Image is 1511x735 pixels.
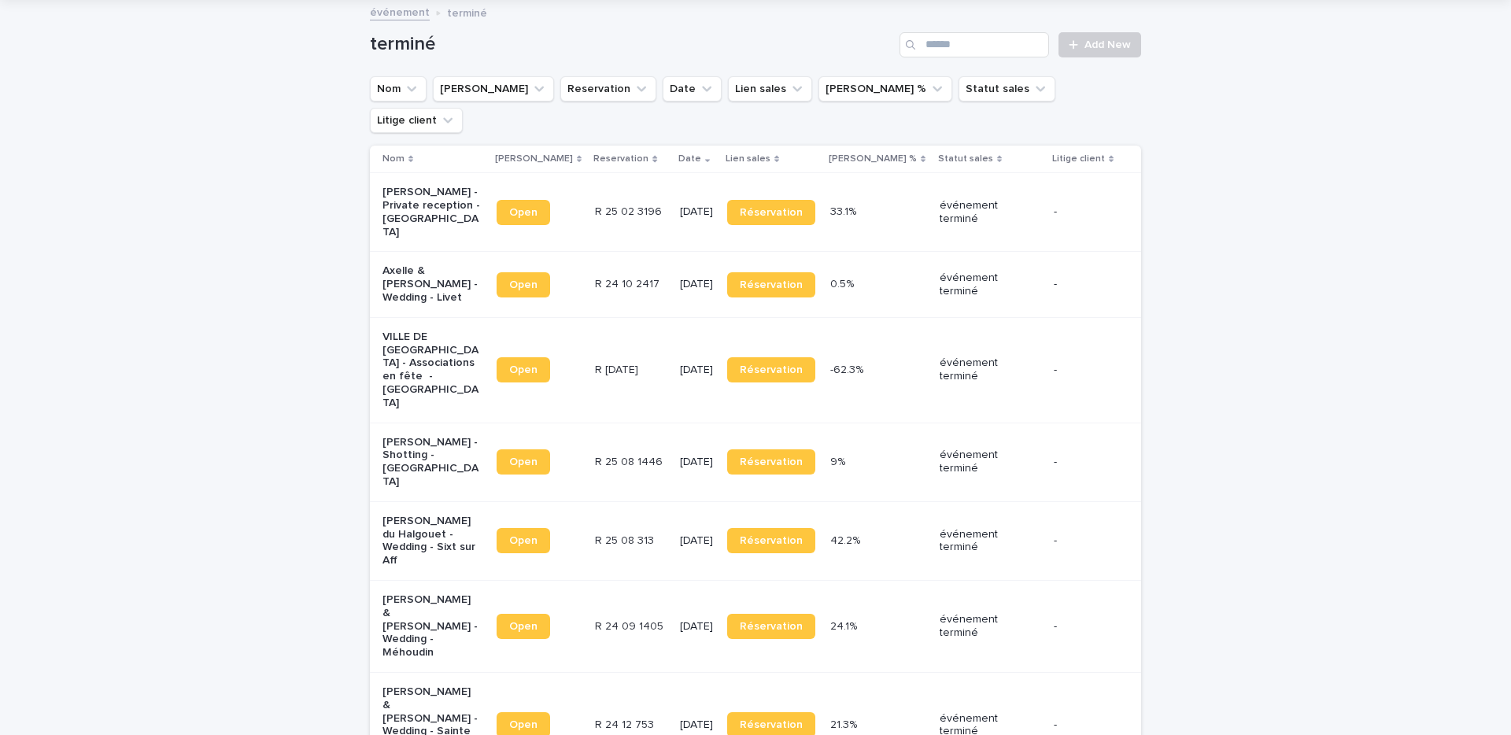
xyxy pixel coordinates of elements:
span: Réservation [740,456,803,467]
p: - [1054,278,1116,291]
p: [DATE] [680,718,715,732]
tr: [PERSON_NAME] du Halgouet - Wedding - Sixt sur AffOpenR 25 08 313R 25 08 313 [DATE]Réservation42.... [370,501,1141,580]
span: Réservation [740,535,803,546]
p: [PERSON_NAME] % [829,150,917,168]
span: Open [509,364,538,375]
button: Nom [370,76,427,102]
span: Réservation [740,207,803,218]
a: Open [497,449,550,475]
p: R 25 08 1446 [595,452,666,469]
button: Lien Stacker [433,76,554,102]
span: Add New [1084,39,1131,50]
p: [DATE] [680,364,715,377]
p: événement terminé [940,613,1038,640]
p: Nom [382,150,405,168]
a: événement [370,2,430,20]
a: Réservation [727,200,815,225]
p: [PERSON_NAME] & [PERSON_NAME] - Wedding - Méhoudin [382,593,481,659]
p: Axelle & [PERSON_NAME] - Wedding - Livet [382,264,481,304]
p: R 24 10 2417 [595,275,663,291]
p: événement terminé [940,528,1038,555]
a: Réservation [727,528,815,553]
button: Litige client [370,108,463,133]
tr: VILLE DE [GEOGRAPHIC_DATA] - Associations en fête - [GEOGRAPHIC_DATA]OpenR [DATE]R [DATE] [DATE]R... [370,317,1141,423]
span: Open [509,456,538,467]
a: Réservation [727,357,815,382]
p: R 25 08 313 [595,531,657,548]
p: événement terminé [940,449,1038,475]
span: Open [509,621,538,632]
p: R 24 12 753 [595,715,657,732]
p: événement terminé [940,199,1038,226]
span: Open [509,279,538,290]
button: Marge % [818,76,952,102]
span: Open [509,535,538,546]
p: événement terminé [940,356,1038,383]
p: VILLE DE [GEOGRAPHIC_DATA] - Associations en fête - [GEOGRAPHIC_DATA] [382,331,481,410]
p: [PERSON_NAME] [495,150,573,168]
tr: [PERSON_NAME] & [PERSON_NAME] - Wedding - MéhoudinOpenR 24 09 1405R 24 09 1405 [DATE]Réservation2... [370,580,1141,672]
input: Search [900,32,1049,57]
a: Add New [1058,32,1141,57]
a: Réservation [727,272,815,297]
p: - [1054,364,1116,377]
p: [DATE] [680,534,715,548]
p: [PERSON_NAME] du Halgouet - Wedding - Sixt sur Aff [382,515,481,567]
p: événement terminé [940,271,1038,298]
tr: [PERSON_NAME] - Private reception - [GEOGRAPHIC_DATA]OpenR 25 02 3196R 25 02 3196 [DATE]Réservati... [370,173,1141,252]
a: Open [497,528,550,553]
p: [DATE] [680,278,715,291]
button: Lien sales [728,76,812,102]
button: Date [663,76,722,102]
a: Open [497,272,550,297]
span: Réservation [740,719,803,730]
a: Open [497,200,550,225]
p: [PERSON_NAME] - Private reception - [GEOGRAPHIC_DATA] [382,186,481,238]
p: 33.1% [830,202,859,219]
p: 42.2% [830,531,863,548]
span: Réservation [740,279,803,290]
p: R [DATE] [595,360,641,377]
p: Date [678,150,701,168]
p: - [1054,456,1116,469]
p: R 24 09 1405 [595,617,667,633]
p: [DATE] [680,205,715,219]
p: Lien sales [726,150,770,168]
p: - [1054,620,1116,633]
button: Statut sales [959,76,1055,102]
span: Réservation [740,621,803,632]
p: 0.5% [830,275,857,291]
p: terminé [447,3,487,20]
a: Réservation [727,449,815,475]
a: Réservation [727,614,815,639]
p: 24.1% [830,617,860,633]
button: Reservation [560,76,656,102]
p: Reservation [593,150,648,168]
p: [PERSON_NAME] - Shotting - [GEOGRAPHIC_DATA] [382,436,481,489]
a: Open [497,357,550,382]
p: 9% [830,452,848,469]
p: -62.3% [830,360,866,377]
p: [DATE] [680,620,715,633]
span: Open [509,719,538,730]
p: Statut sales [938,150,993,168]
p: - [1054,718,1116,732]
tr: [PERSON_NAME] - Shotting - [GEOGRAPHIC_DATA]OpenR 25 08 1446R 25 08 1446 [DATE]Réservation9%9% év... [370,423,1141,501]
p: 21.3% [830,715,860,732]
p: - [1054,534,1116,548]
span: Open [509,207,538,218]
a: Open [497,614,550,639]
p: R 25 02 3196 [595,202,665,219]
p: [DATE] [680,456,715,469]
p: Litige client [1052,150,1105,168]
tr: Axelle & [PERSON_NAME] - Wedding - LivetOpenR 24 10 2417R 24 10 2417 [DATE]Réservation0.5%0.5% év... [370,252,1141,317]
span: Réservation [740,364,803,375]
h1: terminé [370,33,893,56]
p: - [1054,205,1116,219]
